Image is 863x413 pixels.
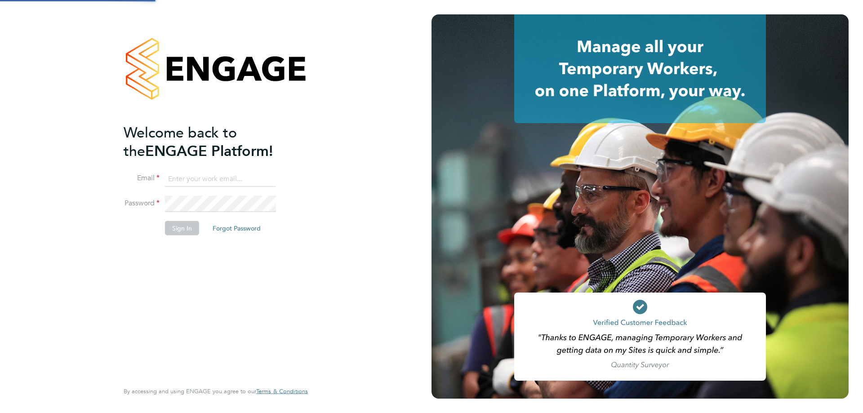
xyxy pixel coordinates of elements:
button: Forgot Password [205,221,268,235]
a: Terms & Conditions [256,388,308,395]
h2: ENGAGE Platform! [124,123,299,160]
span: Terms & Conditions [256,387,308,395]
label: Password [124,199,160,208]
label: Email [124,173,160,183]
input: Enter your work email... [165,171,276,187]
span: Welcome back to the [124,124,237,160]
span: By accessing and using ENGAGE you agree to our [124,387,308,395]
button: Sign In [165,221,199,235]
